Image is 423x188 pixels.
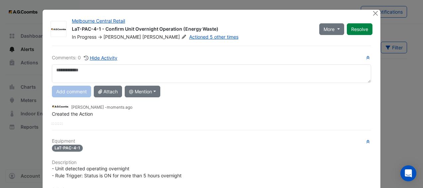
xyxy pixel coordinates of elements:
button: Close [372,10,379,17]
span: In Progress [72,34,96,40]
span: [PERSON_NAME] [103,34,141,40]
img: AG Coombs [52,103,69,110]
button: Attach [94,86,122,97]
button: Resolve [347,23,372,35]
button: More [319,23,344,35]
span: - Unit detected operating overnight - Rule Trigger: Status is ON for more than 5 hours overnight [52,166,182,178]
span: 2025-09-15 10:48:26 [107,105,132,110]
div: Open Intercom Messenger [400,165,416,181]
span: More [324,26,335,33]
a: Actioned 5 other times [189,34,238,40]
div: Comments: 0 [52,54,118,62]
span: Created the Action [52,111,93,117]
span: LaT-PAC-4-1 [52,145,83,152]
span: -> [98,34,102,40]
a: Melbourne Central Retail [72,18,125,24]
div: LaT-PAC-4-1 - Confirm Unit Overnight Operation (Energy Waste) [72,26,311,34]
button: Hide Activity [83,54,118,62]
h6: Description [52,160,371,165]
span: [PERSON_NAME] [142,34,188,40]
h6: Equipment [52,138,371,144]
button: @ Mention [125,86,160,97]
img: AG Coombs [51,26,66,33]
small: [PERSON_NAME] - [71,104,132,110]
